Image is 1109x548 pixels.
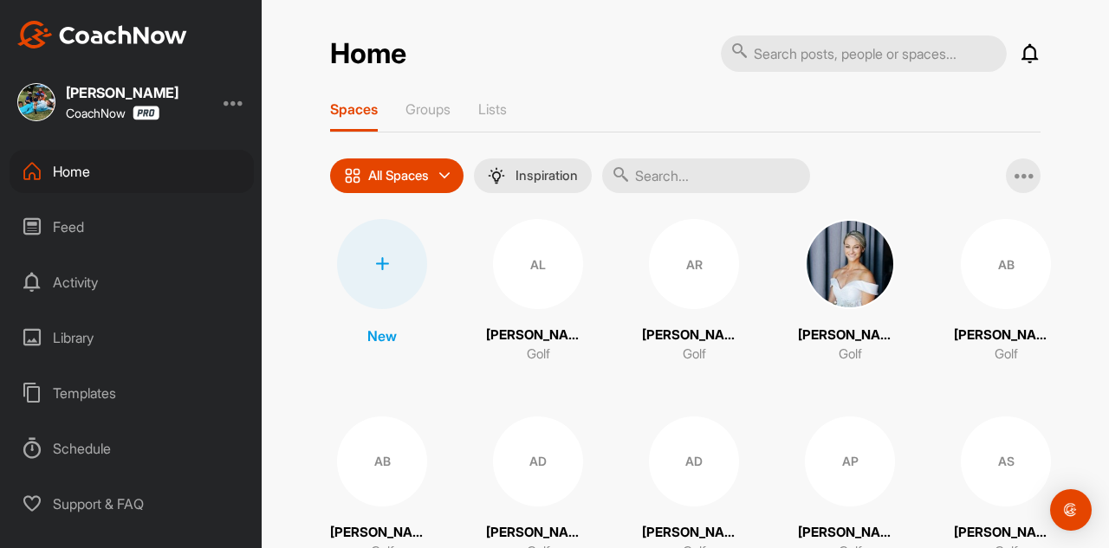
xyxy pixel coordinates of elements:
h2: Home [330,37,406,71]
img: square_27984fe0cbbfa4e0114321e9cc5e9dd8.jpg [805,219,895,309]
div: Support & FAQ [10,482,254,525]
p: [PERSON_NAME] [330,523,434,543]
div: Open Intercom Messenger [1050,489,1092,531]
p: [PERSON_NAME] [642,523,746,543]
div: AS [961,416,1051,506]
input: Search posts, people or spaces... [721,35,1007,72]
div: AB [337,416,427,506]
p: Golf [995,345,1018,364]
p: New [367,326,397,346]
div: AP [805,416,895,506]
p: Golf [839,345,862,364]
div: Feed [10,205,254,248]
p: [PERSON_NAME] [798,523,902,543]
p: Spaces [330,100,378,118]
input: Search... [602,158,810,193]
div: AR [649,219,739,309]
p: Lists [478,100,507,118]
div: AB [961,219,1051,309]
div: [PERSON_NAME] [66,86,178,100]
div: AD [649,416,739,506]
img: square_6b03e7e45ed451ae7201990946b808e0.jpg [17,83,55,121]
p: All Spaces [368,169,429,183]
a: AL[PERSON_NAME]Golf [486,219,590,364]
a: [PERSON_NAME]Golf [798,219,902,364]
p: [PERSON_NAME] [642,326,746,345]
div: Library [10,316,254,359]
img: CoachNow [17,21,187,48]
div: Schedule [10,427,254,470]
p: [PERSON_NAME] [798,326,902,345]
img: menuIcon [488,167,505,184]
p: [PERSON_NAME] [954,523,1058,543]
img: CoachNow Pro [133,106,159,120]
p: Golf [683,345,706,364]
div: Templates [10,371,254,415]
div: AD [493,416,583,506]
p: [PERSON_NAME] [486,326,590,345]
p: Groups [405,100,451,118]
img: icon [344,167,361,184]
a: AB[PERSON_NAME]Golf [954,219,1058,364]
div: Activity [10,261,254,304]
div: AL [493,219,583,309]
div: Home [10,150,254,193]
p: Golf [527,345,550,364]
div: CoachNow [66,106,159,120]
p: [PERSON_NAME] [954,326,1058,345]
a: AR[PERSON_NAME]Golf [642,219,746,364]
p: Inspiration [516,169,578,183]
p: [PERSON_NAME] [486,523,590,543]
